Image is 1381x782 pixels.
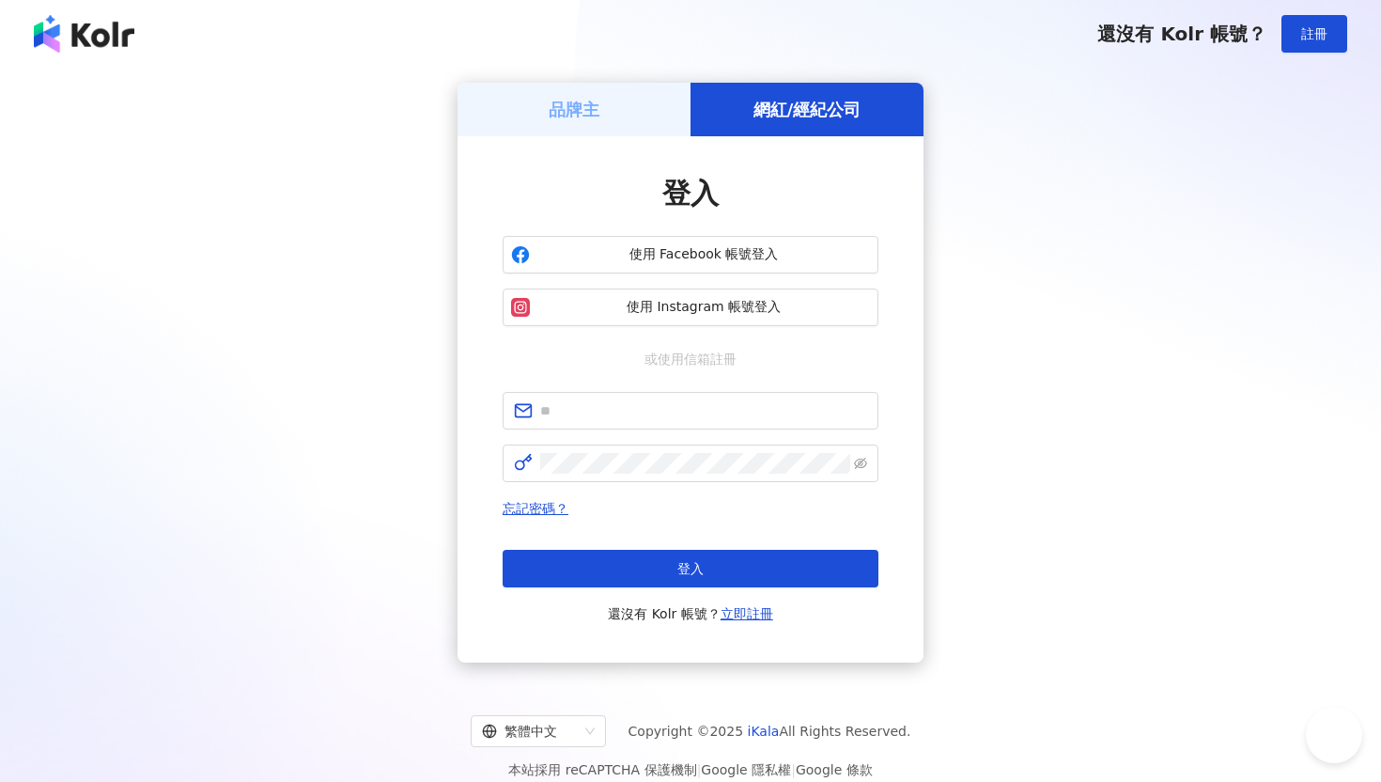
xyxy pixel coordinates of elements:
h5: 品牌主 [549,98,599,121]
button: 使用 Instagram 帳號登入 [503,289,878,326]
span: 或使用信箱註冊 [631,349,750,369]
span: | [697,762,702,777]
a: Google 隱私權 [701,762,791,777]
a: Google 條款 [796,762,873,777]
iframe: Help Scout Beacon - Open [1306,707,1362,763]
img: logo [34,15,134,53]
div: 繁體中文 [482,716,578,746]
span: 本站採用 reCAPTCHA 保護機制 [508,759,872,781]
button: 註冊 [1281,15,1347,53]
span: eye-invisible [854,457,867,470]
span: 使用 Facebook 帳號登入 [537,245,870,264]
span: 還沒有 Kolr 帳號？ [1097,23,1266,45]
span: | [791,762,796,777]
a: 忘記密碼？ [503,501,568,516]
span: Copyright © 2025 All Rights Reserved. [628,720,911,743]
span: 註冊 [1301,26,1327,41]
a: iKala [748,724,780,739]
span: 登入 [662,177,719,210]
a: 立即註冊 [721,606,773,621]
span: 登入 [677,561,704,576]
h5: 網紅/經紀公司 [753,98,861,121]
button: 使用 Facebook 帳號登入 [503,236,878,274]
span: 還沒有 Kolr 帳號？ [608,602,773,625]
span: 使用 Instagram 帳號登入 [537,298,870,317]
button: 登入 [503,550,878,587]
